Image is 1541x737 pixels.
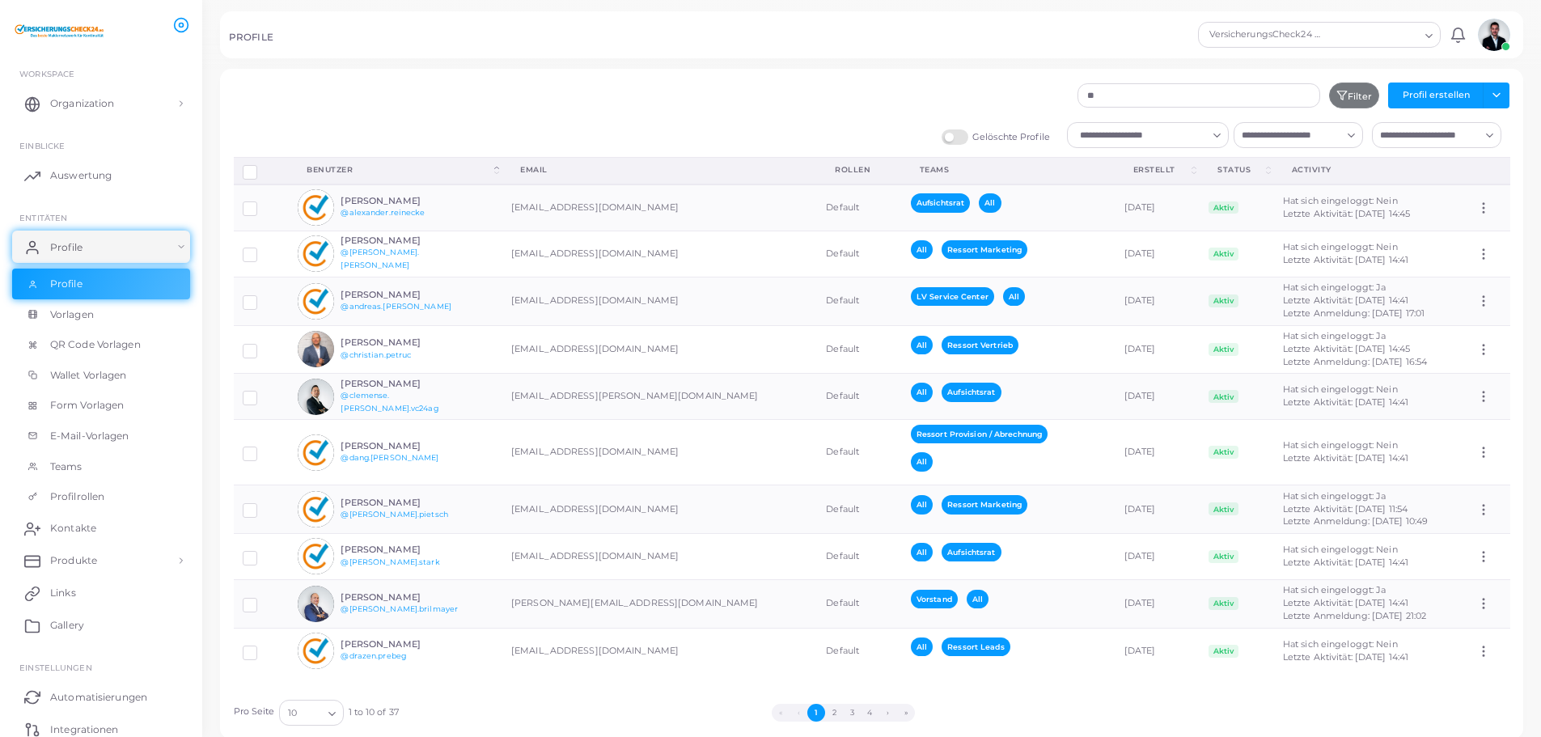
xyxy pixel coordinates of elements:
img: logo [15,15,104,45]
td: Default [817,485,902,534]
h5: PROFILE [229,32,273,43]
th: Action [1467,157,1509,184]
td: [DATE] [1116,277,1200,325]
div: Benutzer [307,164,491,176]
td: [EMAIL_ADDRESS][DOMAIN_NAME] [502,485,817,534]
span: Aktiv [1209,294,1238,307]
a: @drazen.prebeg [341,651,406,660]
a: Produkte [12,544,190,577]
a: QR Code Vorlagen [12,329,190,360]
span: All [967,590,989,608]
img: avatar [298,235,334,272]
span: Vorstand [911,590,958,608]
span: Workspace [19,69,74,78]
span: Letzte Aktivität: [DATE] 14:41 [1283,396,1408,408]
span: Letzte Aktivität: [DATE] 14:41 [1283,254,1408,265]
td: Default [817,374,902,420]
span: Aktiv [1209,248,1238,260]
span: Profile [50,277,83,291]
span: Aktiv [1209,201,1238,214]
span: All [979,193,1001,212]
div: Search for option [1372,122,1501,148]
div: activity [1292,164,1450,176]
span: 1 to 10 of 37 [349,706,399,719]
img: avatar [298,491,334,527]
td: Default [817,231,902,277]
a: E-Mail-Vorlagen [12,421,190,451]
span: Letzte Aktivität: [DATE] 14:45 [1283,343,1410,354]
h6: [PERSON_NAME] [341,196,459,206]
span: Auswertung [50,168,112,183]
span: All [911,543,933,561]
td: [DATE] [1116,374,1200,420]
span: Letzte Anmeldung: [DATE] 16:54 [1283,356,1427,367]
span: Hat sich eingeloggt: Ja [1283,282,1386,293]
span: Hat sich eingeloggt: Nein [1283,195,1398,206]
a: Gallery [12,609,190,642]
img: avatar [298,331,334,367]
span: Integrationen [50,722,118,737]
span: Einstellungen [19,663,91,672]
span: Teams [50,460,83,474]
span: Automatisierungen [50,690,147,705]
a: @[PERSON_NAME].pietsch [341,510,447,519]
td: [EMAIL_ADDRESS][DOMAIN_NAME] [502,533,817,579]
td: Default [817,579,902,628]
td: [EMAIL_ADDRESS][DOMAIN_NAME] [502,184,817,231]
span: Hat sich eingeloggt: Nein [1283,439,1398,451]
span: Letzte Aktivität: [DATE] 14:41 [1283,452,1408,464]
a: Vorlagen [12,299,190,330]
td: [EMAIL_ADDRESS][DOMAIN_NAME] [502,628,817,674]
span: Letzte Aktivität: [DATE] 14:45 [1283,208,1410,219]
span: Links [50,586,76,600]
span: All [911,240,933,259]
span: Profilrollen [50,489,104,504]
button: Go to page 3 [843,704,861,722]
span: Ressort Provision / Abrechnung [911,425,1048,443]
a: Wallet Vorlagen [12,360,190,391]
img: avatar [1478,19,1510,51]
span: Aufsichtsrat [942,383,1001,401]
div: Teams [920,164,1098,176]
button: Filter [1329,83,1379,108]
input: Search for option [1236,126,1341,144]
span: Aktiv [1209,645,1238,658]
span: All [911,452,933,471]
span: Aktiv [1209,502,1238,515]
button: Go to next page [879,704,897,722]
h6: [PERSON_NAME] [341,379,459,389]
input: Search for option [1074,126,1207,144]
div: Rollen [835,164,884,176]
span: 10 [288,705,297,722]
td: [DATE] [1116,533,1200,579]
a: Links [12,577,190,609]
td: [DATE] [1116,420,1200,485]
td: Default [817,277,902,325]
h6: [PERSON_NAME] [341,290,459,300]
span: Form Vorlagen [50,398,124,413]
td: [DATE] [1116,231,1200,277]
td: [EMAIL_ADDRESS][DOMAIN_NAME] [502,231,817,277]
td: Default [817,628,902,674]
a: @dang.[PERSON_NAME] [341,453,438,462]
td: Default [817,184,902,231]
div: Email [520,164,799,176]
span: Produkte [50,553,97,568]
h6: [PERSON_NAME] [341,639,459,650]
label: Pro Seite [234,705,275,718]
img: avatar [298,586,334,622]
span: Hat sich eingeloggt: Nein [1283,241,1398,252]
span: Aktiv [1209,446,1238,459]
a: Kontakte [12,512,190,544]
div: Search for option [279,700,344,726]
span: Letzte Aktivität: [DATE] 14:41 [1283,294,1408,306]
td: [DATE] [1116,485,1200,534]
span: Aktiv [1209,550,1238,563]
span: VersicherungsCheck24 AG [1207,27,1324,43]
a: Teams [12,451,190,482]
span: QR Code Vorlagen [50,337,141,352]
span: Letzte Aktivität: [DATE] 11:54 [1283,503,1408,515]
td: [EMAIL_ADDRESS][DOMAIN_NAME] [502,277,817,325]
button: Go to last page [897,704,915,722]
